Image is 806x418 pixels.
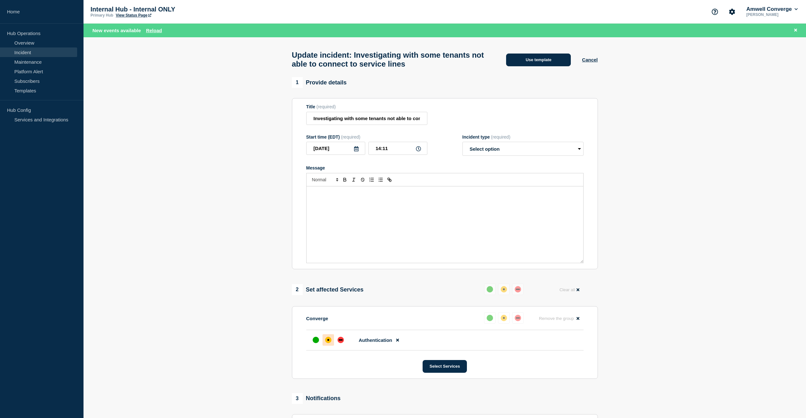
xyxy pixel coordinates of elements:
button: Reload [146,28,162,33]
button: Remove the group [535,312,584,325]
p: Primary Hub [91,13,113,18]
button: Toggle bulleted list [376,176,385,184]
button: down [512,284,524,295]
div: up [487,315,493,321]
span: (required) [341,134,360,140]
input: Title [306,112,427,125]
p: [PERSON_NAME] [745,12,799,17]
span: Authentication [359,337,392,343]
button: Support [708,5,722,18]
span: (required) [491,134,511,140]
div: Message [307,186,583,263]
span: 1 [292,77,303,88]
button: Amwell Converge [745,6,799,12]
button: Account settings [725,5,739,18]
button: Toggle bold text [340,176,349,184]
span: 2 [292,284,303,295]
button: Clear all [555,284,583,296]
button: affected [498,284,510,295]
div: down [515,315,521,321]
button: Toggle italic text [349,176,358,184]
button: Toggle link [385,176,394,184]
h1: Update incident: Investigating with some tenants not able to connect to service lines [292,51,495,68]
button: Toggle strikethrough text [358,176,367,184]
a: View Status Page [116,13,151,18]
span: 3 [292,393,303,404]
div: Notifications [292,393,341,404]
span: Font size [309,176,340,184]
button: up [484,312,496,324]
p: Internal Hub - Internal ONLY [91,6,218,13]
input: HH:MM [368,142,427,155]
button: Select Services [423,360,467,373]
div: Message [306,165,584,170]
div: Provide details [292,77,347,88]
select: Incident type [462,142,584,156]
div: affected [325,337,331,343]
span: Remove the group [539,316,574,321]
button: down [512,312,524,324]
div: up [487,286,493,292]
button: up [484,284,496,295]
button: Toggle ordered list [367,176,376,184]
div: affected [501,286,507,292]
span: New events available [92,28,141,33]
div: down [515,286,521,292]
div: affected [501,315,507,321]
div: Start time (EDT) [306,134,427,140]
button: Use template [506,54,571,66]
div: down [338,337,344,343]
button: affected [498,312,510,324]
p: Converge [306,316,328,321]
div: Title [306,104,427,109]
div: Set affected Services [292,284,364,295]
span: (required) [316,104,336,109]
button: Cancel [582,57,598,62]
div: Incident type [462,134,584,140]
input: YYYY-MM-DD [306,142,365,155]
div: up [313,337,319,343]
